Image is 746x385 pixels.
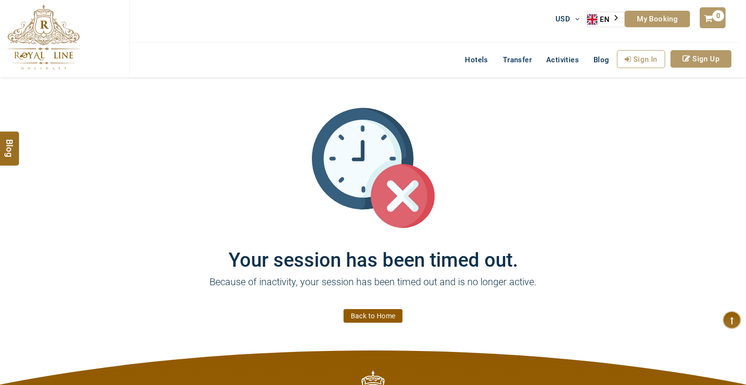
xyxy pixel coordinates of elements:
[705,346,736,375] iframe: chat widget
[458,50,495,70] a: Hotels
[700,7,725,28] a: 0
[3,139,16,147] span: Blog
[587,12,625,27] div: Language
[539,50,586,70] a: Activities
[81,229,666,272] h1: Your session has been timed out.
[561,28,736,341] iframe: chat widget
[712,10,724,21] span: 0
[587,12,624,27] a: EN
[625,11,690,27] a: My Booking
[312,107,435,229] img: session_time_out.svg
[587,12,625,27] aside: Language selected: English
[344,309,403,323] a: Back to Home
[81,275,666,304] p: Because of inactivity, your session has been timed out and is no longer active.
[555,15,570,23] span: USD
[7,4,80,70] img: The Royal Line Holidays
[496,50,539,70] a: Transfer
